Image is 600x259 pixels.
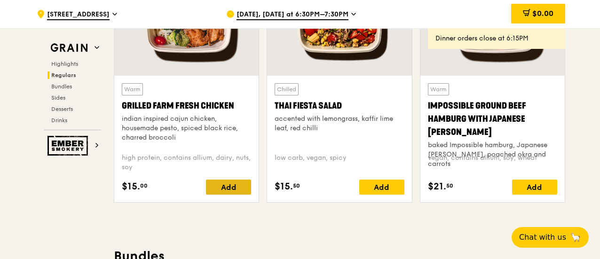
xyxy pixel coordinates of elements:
div: Add [206,180,251,195]
span: [STREET_ADDRESS] [47,10,110,20]
div: Impossible Ground Beef Hamburg with Japanese [PERSON_NAME] [428,99,557,139]
span: 50 [293,182,300,189]
span: 00 [140,182,148,189]
div: Thai Fiesta Salad [275,99,404,112]
img: Ember Smokery web logo [47,136,91,156]
span: [DATE], [DATE] at 6:30PM–7:30PM [237,10,348,20]
div: Warm [122,83,143,95]
span: Desserts [51,106,73,112]
img: Grain web logo [47,39,91,56]
div: Grilled Farm Fresh Chicken [122,99,251,112]
span: Sides [51,94,65,101]
div: high protein, contains allium, dairy, nuts, soy [122,153,251,172]
span: $0.00 [532,9,553,18]
button: Chat with us🦙 [512,227,589,248]
div: Add [359,180,404,195]
div: Add [512,180,557,195]
div: Chilled [275,83,299,95]
span: $21. [428,180,446,194]
div: low carb, vegan, spicy [275,153,404,172]
div: baked Impossible hamburg, Japanese [PERSON_NAME], poached okra and carrots [428,141,557,169]
span: Chat with us [519,232,566,243]
span: Regulars [51,72,76,78]
div: accented with lemongrass, kaffir lime leaf, red chilli [275,114,404,133]
span: $15. [122,180,140,194]
div: Dinner orders close at 6:15PM [435,34,558,43]
span: Drinks [51,117,67,124]
span: $15. [275,180,293,194]
div: vegan, contains allium, soy, wheat [428,153,557,172]
div: Warm [428,83,449,95]
span: 50 [446,182,453,189]
span: Highlights [51,61,78,67]
div: indian inspired cajun chicken, housemade pesto, spiced black rice, charred broccoli [122,114,251,142]
span: Bundles [51,83,72,90]
span: 🦙 [570,232,581,243]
